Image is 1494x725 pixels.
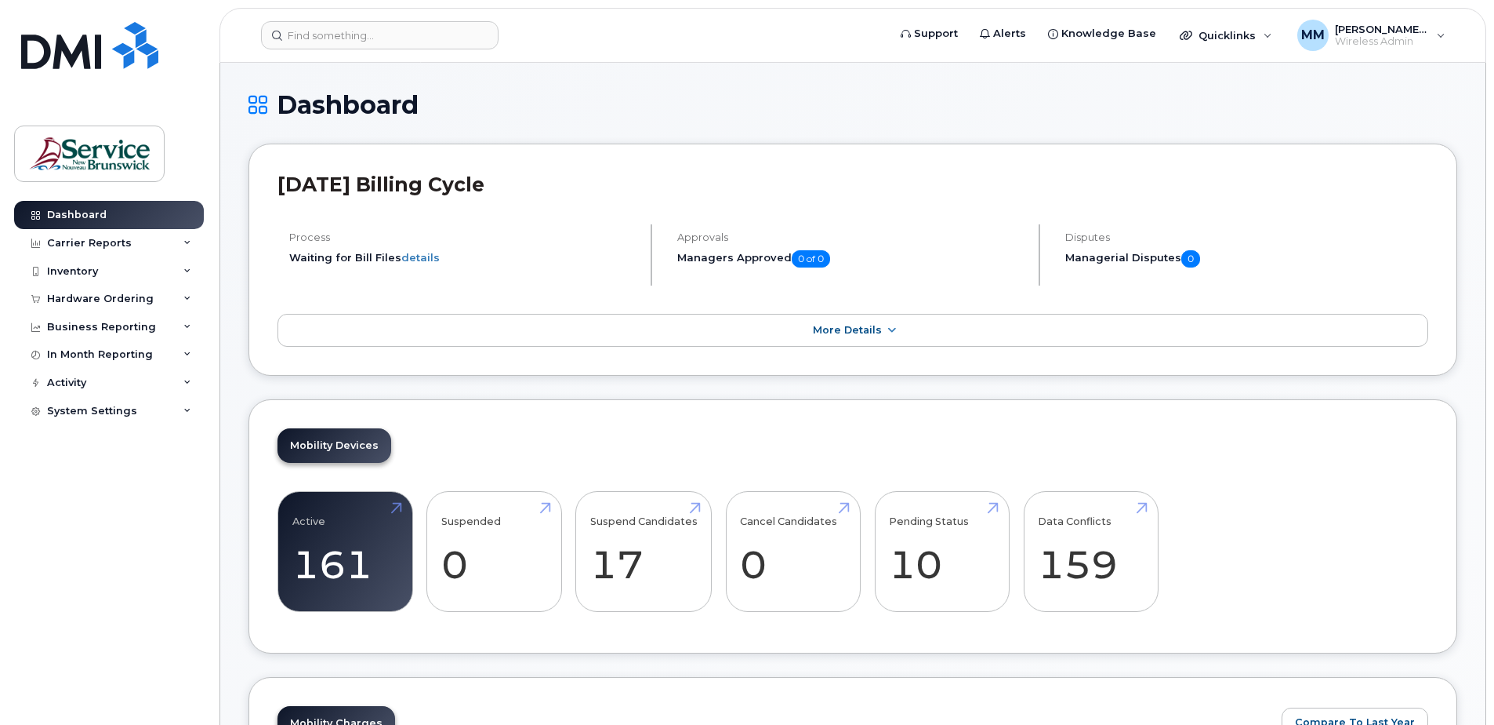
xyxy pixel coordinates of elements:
a: Suspend Candidates 17 [590,500,698,603]
h2: [DATE] Billing Cycle [277,173,1428,196]
span: 0 of 0 [792,250,830,268]
a: Cancel Candidates 0 [740,500,846,603]
h5: Managerial Disputes [1065,250,1428,268]
span: More Details [813,324,882,336]
a: Active 161 [292,500,398,603]
a: Suspended 0 [441,500,547,603]
h4: Process [289,231,637,243]
h5: Managers Approved [677,250,1025,268]
a: Mobility Devices [277,428,391,463]
li: Waiting for Bill Files [289,250,637,265]
a: Pending Status 10 [889,500,995,603]
h4: Disputes [1065,231,1428,243]
a: details [401,251,440,264]
span: 0 [1181,250,1200,268]
h4: Approvals [677,231,1025,243]
a: Data Conflicts 159 [1038,500,1144,603]
h1: Dashboard [248,91,1457,118]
